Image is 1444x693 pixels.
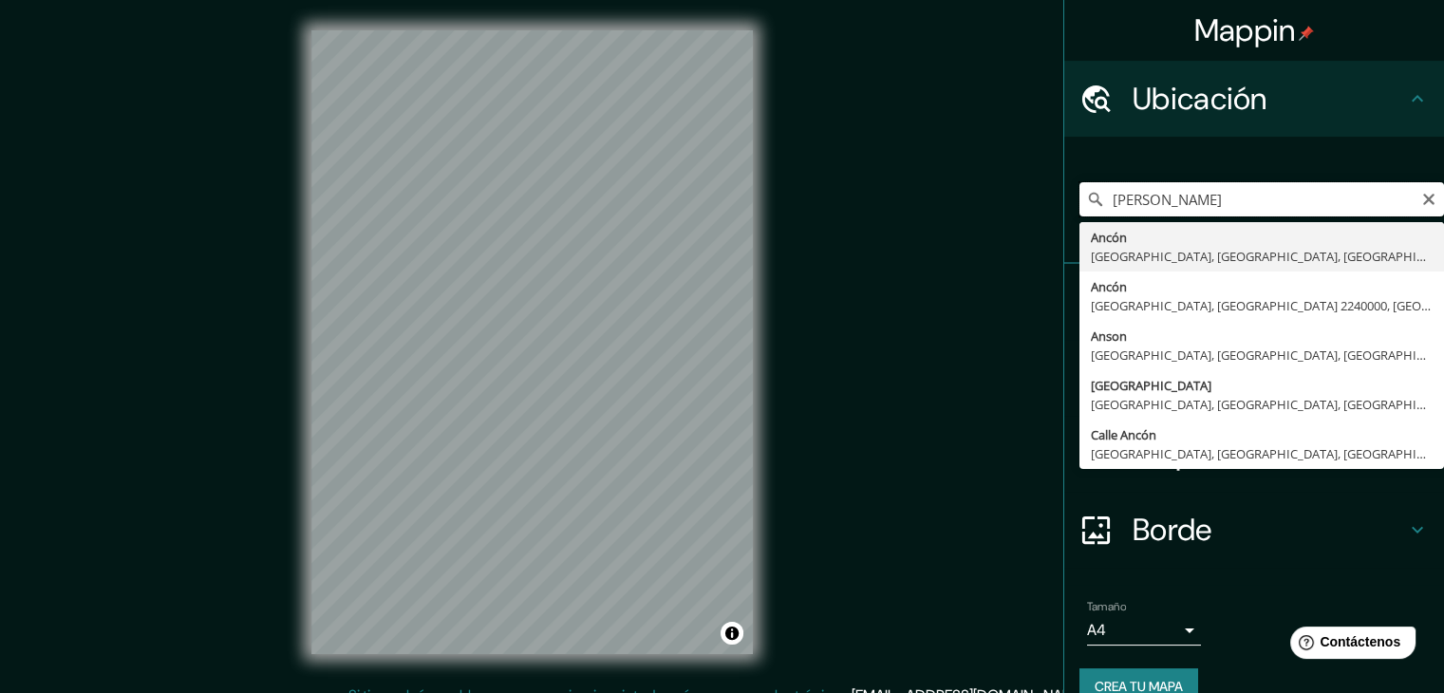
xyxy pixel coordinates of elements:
[1064,492,1444,568] div: Borde
[1064,264,1444,340] div: Patas
[1091,229,1127,246] font: Ancón
[1091,328,1127,345] font: Anson
[1299,26,1314,41] img: pin-icon.png
[1064,416,1444,492] div: Disposición
[1064,340,1444,416] div: Estilo
[1091,377,1211,394] font: [GEOGRAPHIC_DATA]
[1064,61,1444,137] div: Ubicación
[1087,620,1106,640] font: A4
[1275,619,1423,672] iframe: Lanzador de widgets de ayuda
[1079,182,1444,216] input: Elige tu ciudad o zona
[1133,79,1267,119] font: Ubicación
[1087,615,1201,646] div: A4
[1091,278,1127,295] font: Ancón
[1421,189,1436,207] button: Claro
[1087,599,1126,614] font: Tamaño
[721,622,743,645] button: Activar o desactivar atribución
[311,30,753,654] canvas: Mapa
[1133,510,1212,550] font: Borde
[1194,10,1296,50] font: Mappin
[1091,426,1156,443] font: Calle Ancón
